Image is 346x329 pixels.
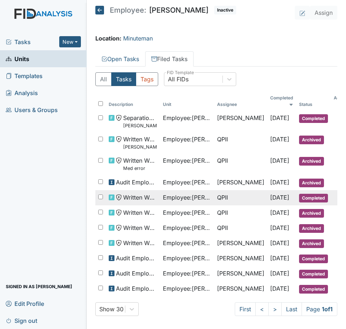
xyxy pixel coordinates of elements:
[299,136,324,144] span: Archived
[299,285,328,294] span: Completed
[214,132,267,153] td: QPII
[6,70,43,81] span: Templates
[95,72,112,86] button: All
[214,111,267,132] td: [PERSON_NAME]
[214,236,267,251] td: [PERSON_NAME]
[214,6,236,14] span: Inactive
[214,221,267,236] td: QPII
[310,6,337,20] button: Assign
[163,114,211,122] span: Employee : [PERSON_NAME]
[270,136,289,143] span: [DATE]
[6,53,29,64] span: Units
[270,239,289,247] span: [DATE]
[163,284,211,293] span: Employee : [PERSON_NAME]
[163,193,211,202] span: Employee : [PERSON_NAME]
[123,35,153,42] a: Minuteman
[270,179,289,186] span: [DATE]
[123,135,157,150] span: Written Warning Nyeshia Redmond
[160,92,214,111] th: Toggle SortBy
[270,285,289,292] span: [DATE]
[235,302,337,316] nav: task-pagination
[123,193,157,202] span: Written Warning
[123,239,157,247] span: Written Warning
[95,72,338,316] div: Filed Tasks
[110,7,146,14] span: Employee:
[214,205,267,221] td: QPII
[6,315,37,326] span: Sign out
[270,224,289,231] span: [DATE]
[163,156,211,165] span: Employee : [PERSON_NAME]
[6,298,44,309] span: Edit Profile
[116,269,157,278] span: Audit Employees
[116,284,157,293] span: Audit Employees
[163,208,211,217] span: Employee : [PERSON_NAME]
[214,281,267,296] td: [PERSON_NAME]
[214,251,267,266] td: [PERSON_NAME]
[163,269,211,278] span: Employee : [PERSON_NAME]
[123,144,157,150] small: [PERSON_NAME]
[268,302,282,316] a: >
[123,122,157,129] small: [PERSON_NAME]
[163,254,211,262] span: Employee : [PERSON_NAME]
[214,92,267,111] th: Assignee
[123,223,157,232] span: Written Warning
[299,194,328,202] span: Completed
[123,114,157,129] span: Separation Notice Nyeshia Redmond
[299,239,324,248] span: Archived
[6,281,72,292] span: Signed in as [PERSON_NAME]
[299,209,324,218] span: Archived
[270,209,289,216] span: [DATE]
[116,254,157,262] span: Audit Employees
[299,114,328,123] span: Completed
[145,51,194,67] a: Filed Tasks
[168,75,189,84] div: All FIDs
[123,165,157,172] small: Med error
[95,6,236,14] h5: [PERSON_NAME]
[6,104,58,115] span: Users & Groups
[111,72,136,86] button: Tasks
[123,208,157,217] span: Written Warning
[214,153,267,175] td: QPII
[299,224,324,233] span: Archived
[235,302,256,316] a: First
[95,72,158,86] div: Type filter
[136,72,158,86] button: Tags
[302,302,337,316] span: Page
[6,87,38,98] span: Analysis
[270,194,289,201] span: [DATE]
[163,135,211,144] span: Employee : [PERSON_NAME]
[299,179,324,187] span: Archived
[322,305,333,313] strong: 1 of 1
[163,223,211,232] span: Employee : [PERSON_NAME]
[163,239,211,247] span: Employee : [PERSON_NAME]
[6,38,59,46] a: Tasks
[214,175,267,190] td: [PERSON_NAME]
[95,51,145,67] a: Open Tasks
[270,157,289,164] span: [DATE]
[267,92,296,111] th: Toggle SortBy
[270,270,289,277] span: [DATE]
[163,178,211,187] span: Employee : [PERSON_NAME]
[59,36,81,47] button: New
[270,114,289,121] span: [DATE]
[98,101,103,106] input: Toggle All Rows Selected
[214,266,267,281] td: [PERSON_NAME]
[99,305,124,313] div: Show 30
[299,157,324,166] span: Archived
[299,270,328,278] span: Completed
[281,302,302,316] a: Last
[270,255,289,262] span: [DATE]
[299,255,328,263] span: Completed
[214,190,267,205] td: QPII
[116,178,157,187] span: Audit Employees
[255,302,269,316] a: <
[95,35,121,42] strong: Location:
[106,92,160,111] th: Toggle SortBy
[296,92,331,111] th: Toggle SortBy
[123,156,157,172] span: Written Warning Med error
